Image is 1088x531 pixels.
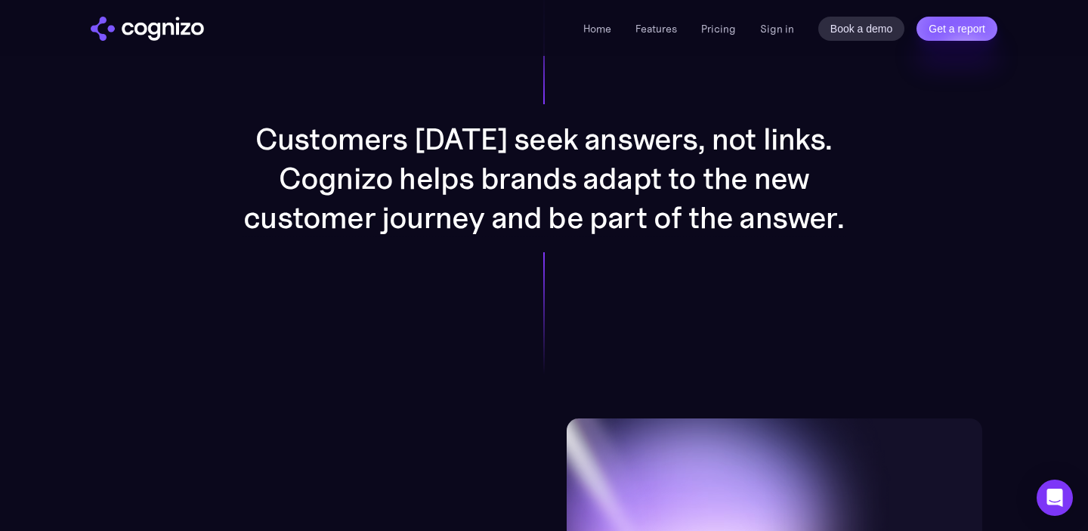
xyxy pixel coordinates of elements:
[583,22,611,36] a: Home
[1037,480,1073,516] div: Open Intercom Messenger
[91,17,204,41] img: cognizo logo
[818,17,905,41] a: Book a demo
[701,22,736,36] a: Pricing
[916,17,997,41] a: Get a report
[635,22,677,36] a: Features
[242,119,846,237] p: Customers [DATE] seek answers, not links. Cognizo helps brands adapt to the new customer journey ...
[91,17,204,41] a: home
[760,20,794,38] a: Sign in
